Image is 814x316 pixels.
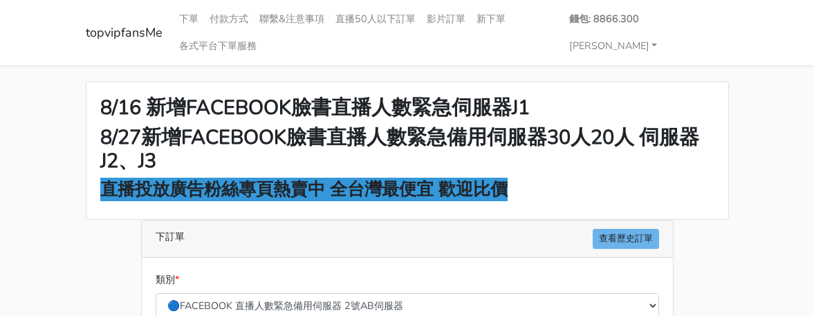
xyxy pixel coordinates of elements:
a: 新下單 [471,6,511,32]
a: 付款方式 [204,6,254,32]
strong: 8/16 新增FACEBOOK臉書直播人數緊急伺服器J1 [100,94,530,121]
strong: 8/27新增FACEBOOK臉書直播人數緊急備用伺服器30人20人 伺服器J2、J3 [100,124,699,175]
a: 查看歷史訂單 [593,229,659,249]
a: topvipfansMe [86,19,163,46]
strong: 直播投放廣告粉絲專頁熱賣中 全台灣最便宜 歡迎比價 [100,178,508,201]
a: 下單 [174,6,204,32]
a: 影片訂單 [421,6,471,32]
a: 各式平台下單服務 [174,32,262,59]
label: 類別 [156,272,179,288]
a: 錢包: 8866.300 [564,6,645,32]
strong: 錢包: 8866.300 [569,12,639,26]
a: 直播50人以下訂單 [330,6,421,32]
a: [PERSON_NAME] [564,32,663,59]
div: 下訂單 [142,221,673,258]
a: 聯繫&注意事項 [254,6,330,32]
